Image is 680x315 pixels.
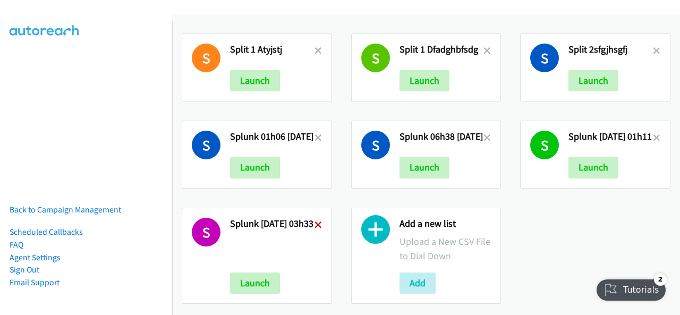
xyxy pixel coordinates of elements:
[399,44,484,56] h2: Split 1 Dfadghbfsdg
[361,44,390,72] h1: S
[590,269,672,307] iframe: Checklist
[568,70,618,91] button: Launch
[10,205,121,215] a: Back to Campaign Management
[568,157,618,178] button: Launch
[230,70,280,91] button: Launch
[10,240,23,250] a: FAQ
[530,44,559,72] h1: S
[568,44,653,56] h2: Split 2sfgjhsgfj
[230,273,280,294] button: Launch
[192,131,220,159] h1: S
[10,277,59,287] a: Email Support
[230,218,314,230] h2: Splunk [DATE] 03h33
[399,157,449,178] button: Launch
[361,131,390,159] h1: S
[399,234,491,263] p: Upload a New CSV File to Dial Down
[230,44,314,56] h2: Split 1 Atyjstj
[530,131,559,159] h1: S
[192,218,220,246] h1: S
[399,273,436,294] button: Add
[10,252,61,262] a: Agent Settings
[10,227,83,237] a: Scheduled Callbacks
[10,265,39,275] a: Sign Out
[568,131,653,143] h2: Splunk [DATE] 01h11
[399,131,484,143] h2: Splunk 06h38 [DATE]
[230,131,314,143] h2: Splunk 01h06 [DATE]
[192,44,220,72] h1: S
[399,218,491,230] h2: Add a new list
[399,70,449,91] button: Launch
[230,157,280,178] button: Launch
